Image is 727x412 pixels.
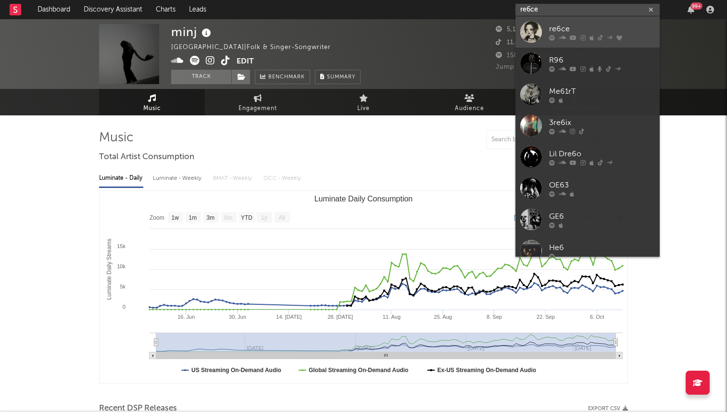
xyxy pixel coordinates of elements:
text: All [278,214,285,221]
a: OE63 [515,173,660,204]
div: re6ce [549,23,655,35]
text: 1w [172,214,179,221]
text: YTD [241,214,252,221]
a: 3re6ix [515,110,660,141]
div: GE6 [549,211,655,222]
div: [GEOGRAPHIC_DATA] | Folk & Singer-Songwriter [171,42,342,53]
text: Luminate Daily Streams [106,238,113,300]
a: Engagement [205,89,311,115]
div: minj [171,24,213,40]
text: 14. [DATE] [276,314,301,320]
div: 99 + [690,2,702,10]
a: Music [99,89,205,115]
a: R96 [515,48,660,79]
text: 1m [189,214,197,221]
text: 6m [225,214,233,221]
div: Me61rT [549,86,655,97]
text: Ex-US Streaming On-Demand Audio [438,367,537,374]
div: Luminate - Daily [99,170,143,187]
span: Summary [327,75,355,80]
button: 99+ [688,6,694,13]
text: 15k [117,243,125,249]
div: He6 [549,242,655,253]
a: Benchmark [255,70,310,84]
span: Benchmark [268,72,305,83]
text: Global Streaming On-Demand Audio [309,367,409,374]
div: OE63 [549,179,655,191]
button: Track [171,70,231,84]
text: 8. Sep [487,314,502,320]
text: Luminate Daily Consumption [314,195,413,203]
a: He6 [515,235,660,266]
span: 5,185 [496,26,524,33]
text: [DATE] [514,214,532,221]
text: 30. Jun [229,314,246,320]
a: Audience [416,89,522,115]
a: GE6 [515,204,660,235]
a: Live [311,89,416,115]
text: 11. Aug [383,314,401,320]
text: Zoom [150,214,164,221]
text: 1y [261,214,267,221]
a: Lil Dre6o [515,141,660,173]
button: Summary [315,70,361,84]
input: Search by song name or URL [487,136,588,144]
span: Total Artist Consumption [99,151,194,163]
div: Lil Dre6o [549,148,655,160]
div: 3re6ix [549,117,655,128]
text: 6. Oct [590,314,604,320]
span: Engagement [238,103,277,114]
button: Export CSV [588,406,628,412]
text: 0 [123,304,125,310]
button: Edit [237,56,254,68]
span: Audience [455,103,484,114]
input: Search for artists [515,4,660,16]
text: 16. Jun [177,314,195,320]
text: 22. Sep [537,314,555,320]
div: Luminate - Weekly [153,170,203,187]
span: 11,500 [496,39,528,46]
span: 150,755 Monthly Listeners [496,52,590,59]
a: Me61rT [515,79,660,110]
span: Jump Score: 97.8 [496,64,552,70]
text: 28. [DATE] [327,314,353,320]
span: Music [143,103,161,114]
text: US Streaming On-Demand Audio [191,367,281,374]
a: re6ce [515,16,660,48]
svg: Luminate Daily Consumption [100,191,627,383]
div: R96 [549,54,655,66]
text: 3m [207,214,215,221]
span: Live [357,103,370,114]
text: 25. Aug [434,314,452,320]
text: 5k [120,284,125,289]
text: 10k [117,263,125,269]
